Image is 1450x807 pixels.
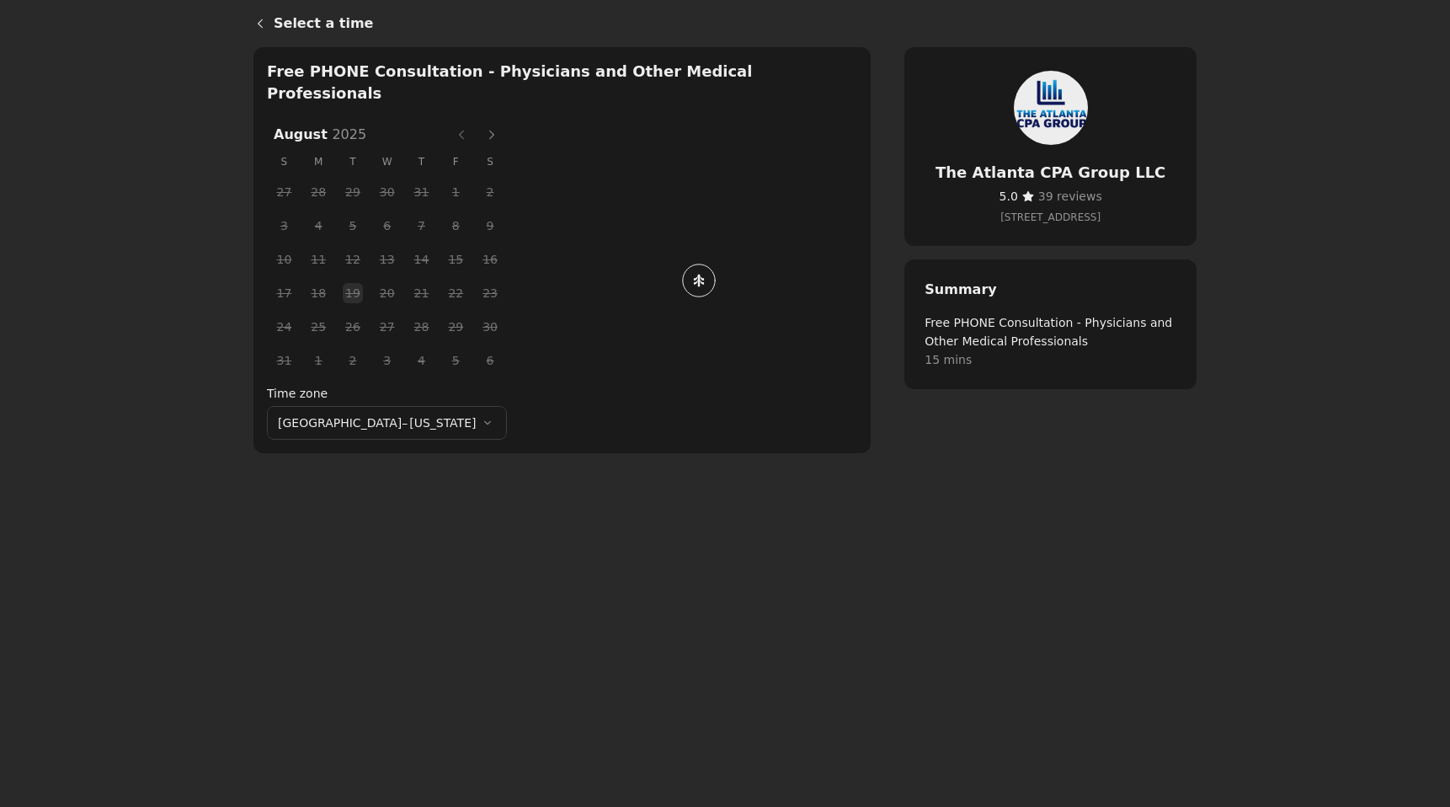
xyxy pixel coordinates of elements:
[477,247,503,272] span: 16
[271,247,296,272] span: 10
[271,314,296,339] span: 24
[343,283,363,303] button: Tuesday, 19 August 2025
[271,281,296,306] span: 17
[343,182,363,202] button: Tuesday, 29 July 2025
[480,350,500,371] button: Saturday, 6 September 2025
[332,126,366,142] span: 2025
[412,182,432,202] button: Thursday, 31 July 2025
[409,281,434,306] span: 21
[271,213,296,238] span: 3
[375,179,400,205] span: 30
[477,281,503,306] span: 23
[412,249,432,270] button: Thursday, 14 August 2025
[480,249,500,270] button: Saturday, 16 August 2025
[1038,187,1102,206] span: ​
[925,350,1176,369] span: 15 mins
[443,213,468,238] span: 8
[1000,187,1018,206] span: ​
[925,280,1176,300] h2: Summary
[267,384,507,403] label: Time zone
[439,148,473,175] span: F
[445,216,466,236] button: Friday, 8 August 2025
[443,281,468,306] span: 22
[409,348,434,373] span: 4
[1038,190,1102,203] span: 39 reviews
[1000,190,1018,203] span: 5.0 stars out of 5
[267,148,301,175] span: S
[308,283,328,303] button: Monday, 18 August 2025
[308,317,328,337] button: Monday, 25 August 2025
[480,283,500,303] button: Saturday, 23 August 2025
[445,182,466,202] button: Friday, 1 August 2025
[375,348,400,373] span: 3
[306,348,331,373] span: 1
[340,314,365,339] span: 26
[274,13,1197,34] h1: Select a time
[301,148,336,175] span: M
[377,216,397,236] button: Wednesday, 6 August 2025
[306,314,331,339] span: 25
[308,249,328,270] button: Monday, 11 August 2025
[409,314,434,339] span: 28
[448,121,475,148] button: Previous month
[271,348,296,373] span: 31
[274,249,294,270] button: Sunday, 10 August 2025
[443,348,468,373] span: 5
[477,213,503,238] span: 9
[308,216,328,236] button: Monday, 4 August 2025
[306,281,331,306] span: 18
[343,350,363,371] button: Tuesday, 2 September 2025
[377,249,397,270] button: Wednesday, 13 August 2025
[443,247,468,272] span: 15
[1010,67,1091,148] img: The Atlanta CPA Group LLC logo
[443,314,468,339] span: 29
[306,213,331,238] span: 4
[477,314,503,339] span: 30
[340,348,365,373] span: 2
[377,350,397,371] button: Wednesday, 3 September 2025
[445,249,466,270] button: Friday, 15 August 2025
[925,162,1176,184] h4: The Atlanta CPA Group LLC
[477,179,503,205] span: 2
[412,350,432,371] button: Thursday, 4 September 2025
[1038,187,1102,206] a: 39 reviews
[925,313,1176,350] span: Free PHONE Consultation - Physicians and Other Medical Professionals
[274,317,294,337] button: Sunday, 24 August 2025
[306,247,331,272] span: 11
[274,216,294,236] button: Sunday, 3 August 2025
[336,148,370,175] span: T
[445,350,466,371] button: Friday, 5 September 2025
[274,182,294,202] button: Sunday, 27 July 2025
[404,148,439,175] span: T
[445,283,466,303] button: Friday, 22 August 2025
[409,247,434,272] span: 14
[480,182,500,202] button: Saturday, 2 August 2025
[267,61,857,440] section: Available time slots
[477,348,503,373] span: 6
[340,247,365,272] span: 12
[274,283,294,303] button: Sunday, 17 August 2025
[375,213,400,238] span: 6
[343,216,363,236] button: Tuesday, 5 August 2025
[377,283,397,303] button: Wednesday, 20 August 2025
[343,249,363,270] button: Tuesday, 12 August 2025
[267,125,446,145] h3: August
[480,317,500,337] button: Saturday, 30 August 2025
[478,121,505,148] button: Next month
[375,247,400,272] span: 13
[443,179,468,205] span: 1
[473,148,508,175] span: S
[377,182,397,202] button: Wednesday, 30 July 2025
[445,317,466,337] button: Friday, 29 August 2025
[274,350,294,371] button: Sunday, 31 August 2025
[412,216,432,236] button: Thursday, 7 August 2025
[412,283,432,303] button: Thursday, 21 August 2025
[375,281,400,306] span: 20
[267,406,507,440] button: [GEOGRAPHIC_DATA]–[US_STATE]
[343,317,363,337] button: Tuesday, 26 August 2025
[925,209,1176,226] span: [STREET_ADDRESS]
[412,317,432,337] button: Thursday, 28 August 2025
[480,216,500,236] button: Saturday, 9 August 2025
[340,179,365,205] span: 29
[271,179,296,205] span: 27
